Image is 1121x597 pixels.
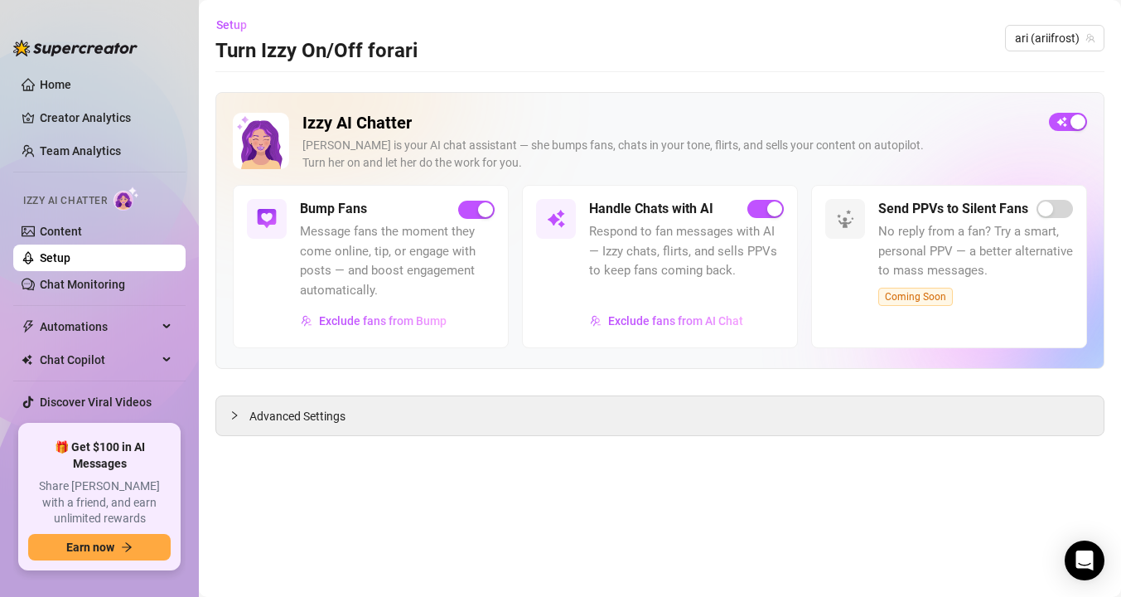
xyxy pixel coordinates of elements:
[835,209,855,229] img: svg%3e
[319,314,447,328] span: Exclude fans from Bump
[608,314,743,328] span: Exclude fans from AI Chat
[878,222,1073,281] span: No reply from a fan? Try a smart, personal PPV — a better alternative to mass messages.
[28,534,171,561] button: Earn nowarrow-right
[40,313,157,340] span: Automations
[1065,541,1104,580] div: Open Intercom Messenger
[22,320,35,333] span: thunderbolt
[233,113,289,169] img: Izzy AI Chatter
[546,209,566,229] img: svg%3e
[215,12,260,38] button: Setup
[40,225,82,238] a: Content
[589,222,784,281] span: Respond to fan messages with AI — Izzy chats, flirts, and sells PPVs to keep fans coming back.
[257,209,277,229] img: svg%3e
[301,315,312,327] img: svg%3e
[300,199,367,219] h5: Bump Fans
[878,199,1028,219] h5: Send PPVs to Silent Fans
[40,347,157,373] span: Chat Copilot
[589,308,744,334] button: Exclude fans from AI Chat
[40,144,121,158] a: Team Analytics
[28,439,171,472] span: 🎁 Get $100 in AI Messages
[302,113,1036,133] h2: Izzy AI Chatter
[590,315,602,327] img: svg%3e
[121,541,133,553] span: arrow-right
[28,478,171,527] span: Share [PERSON_NAME] with a friend, and earn unlimited rewards
[249,407,345,425] span: Advanced Settings
[40,104,172,131] a: Creator Analytics
[230,410,239,420] span: collapsed
[1085,33,1095,43] span: team
[23,193,107,209] span: Izzy AI Chatter
[300,308,447,334] button: Exclude fans from Bump
[40,278,125,291] a: Chat Monitoring
[66,541,114,554] span: Earn now
[216,18,247,32] span: Setup
[13,40,138,56] img: logo-BBDzfeDw.svg
[1015,26,1094,51] span: ari (ariifrost)
[300,222,495,300] span: Message fans the moment they come online, tip, or engage with posts — and boost engagement automa...
[40,78,71,91] a: Home
[22,354,32,366] img: Chat Copilot
[878,288,953,306] span: Coming Soon
[589,199,713,219] h5: Handle Chats with AI
[302,137,1036,172] div: [PERSON_NAME] is your AI chat assistant — she bumps fans, chats in your tone, flirts, and sells y...
[230,406,249,425] div: collapsed
[40,251,70,265] a: Setup
[215,38,418,65] h3: Turn Izzy On/Off for ari
[40,396,152,409] a: Discover Viral Videos
[114,187,139,211] img: AI Chatter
